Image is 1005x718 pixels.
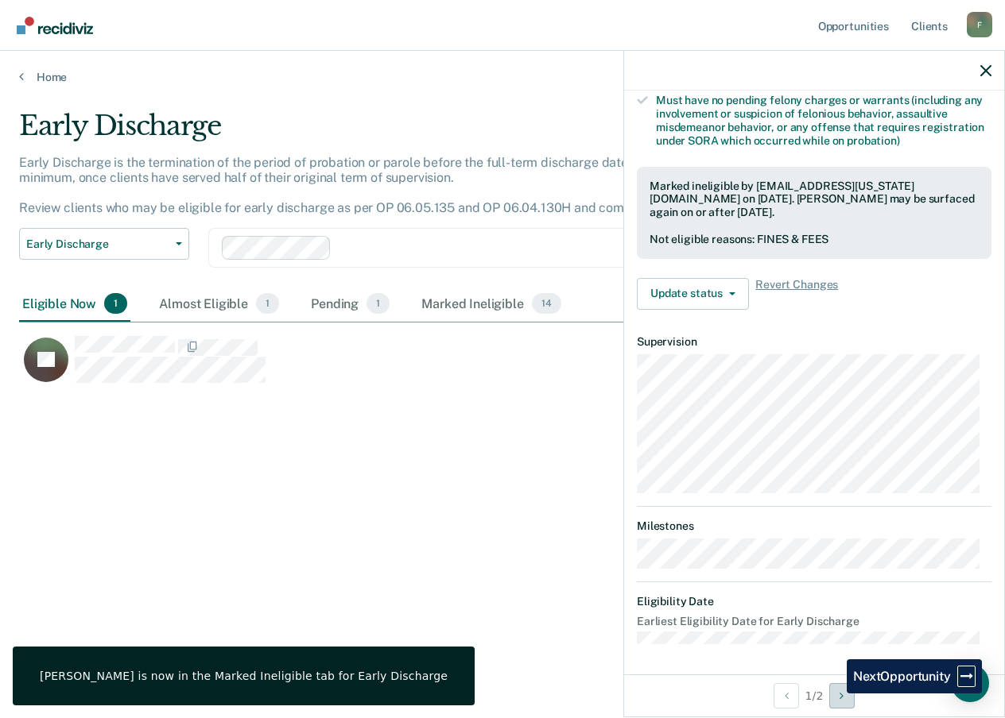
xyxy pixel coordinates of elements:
[156,287,282,322] div: Almost Eligible
[418,287,564,322] div: Marked Ineligible
[637,615,991,628] dt: Earliest Eligibility Date for Early Discharge
[967,12,992,37] button: Profile dropdown button
[656,94,991,147] div: Must have no pending felony charges or warrants (including any involvement or suspicion of feloni...
[967,12,992,37] div: F
[951,664,989,702] div: Open Intercom Messenger
[847,134,900,147] span: probation)
[19,70,986,84] a: Home
[19,287,130,322] div: Eligible Now
[624,674,1004,716] div: 1 / 2
[19,155,874,216] p: Early Discharge is the termination of the period of probation or parole before the full-term disc...
[308,287,393,322] div: Pending
[637,519,991,533] dt: Milestones
[637,335,991,349] dt: Supervision
[256,293,279,314] span: 1
[650,179,979,219] div: Marked ineligible by [EMAIL_ADDRESS][US_STATE][DOMAIN_NAME] on [DATE]. [PERSON_NAME] may be surfa...
[367,293,390,314] span: 1
[26,237,169,251] span: Early Discharge
[637,595,991,608] dt: Eligibility Date
[637,278,749,310] button: Update status
[829,683,855,708] button: Next Opportunity
[40,669,448,683] div: [PERSON_NAME] is now in the Marked Ineligible tab for Early Discharge
[19,110,924,155] div: Early Discharge
[774,683,799,708] button: Previous Opportunity
[532,293,561,314] span: 14
[755,278,838,310] span: Revert Changes
[104,293,127,314] span: 1
[650,233,979,246] div: Not eligible reasons: FINES & FEES
[19,335,865,399] div: CaseloadOpportunityCell-0430617
[17,17,93,34] img: Recidiviz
